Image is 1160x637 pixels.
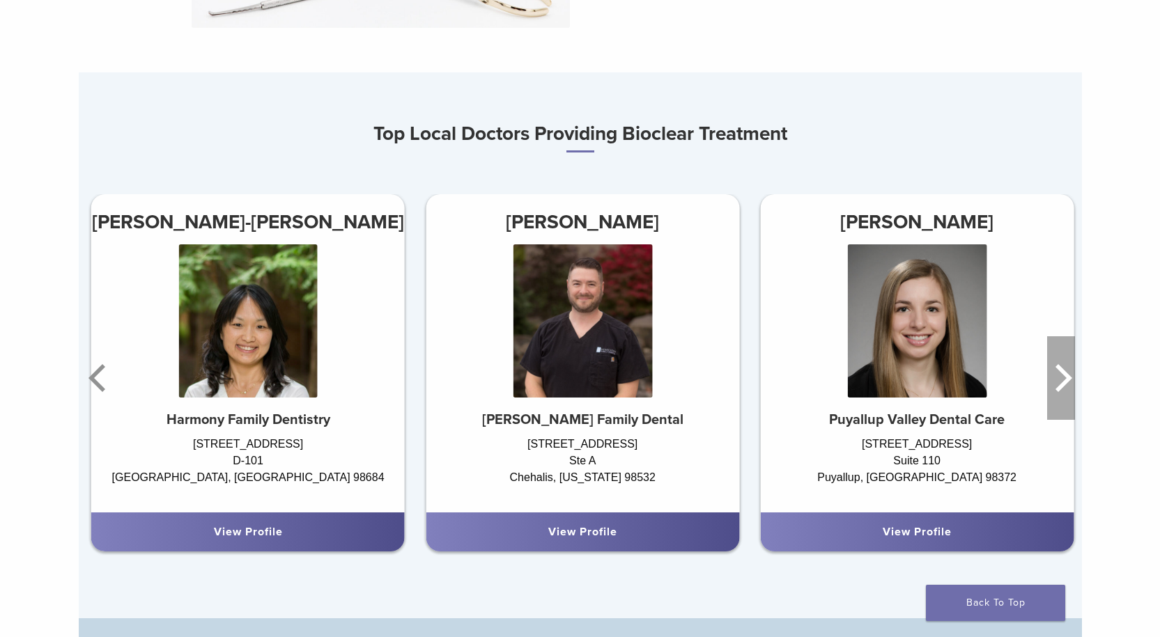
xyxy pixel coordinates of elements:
[91,205,405,239] h3: [PERSON_NAME]-[PERSON_NAME]
[482,411,683,428] strong: [PERSON_NAME] Family Dental
[760,436,1074,498] div: [STREET_ADDRESS] Suite 110 Puyallup, [GEOGRAPHIC_DATA] 98372
[1047,336,1075,420] button: Next
[760,205,1074,239] h3: [PERSON_NAME]
[883,525,952,539] a: View Profile
[926,585,1065,621] a: Back To Top
[178,244,317,398] img: Dr. Julie Chung-Ah Jang
[214,525,283,539] a: View Profile
[91,436,405,498] div: [STREET_ADDRESS] D-101 [GEOGRAPHIC_DATA], [GEOGRAPHIC_DATA] 98684
[167,411,330,428] strong: Harmony Family Dentistry
[79,117,1082,152] h3: Top Local Doctors Providing Bioclear Treatment
[548,525,617,539] a: View Profile
[829,411,1005,428] strong: Puyallup Valley Dental Care
[513,244,652,398] img: Dr. Dan Henricksen
[426,205,739,239] h3: [PERSON_NAME]
[847,244,987,398] img: Dr. Chelsea Momany
[86,336,114,420] button: Previous
[426,436,739,498] div: [STREET_ADDRESS] Ste A Chehalis, [US_STATE] 98532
